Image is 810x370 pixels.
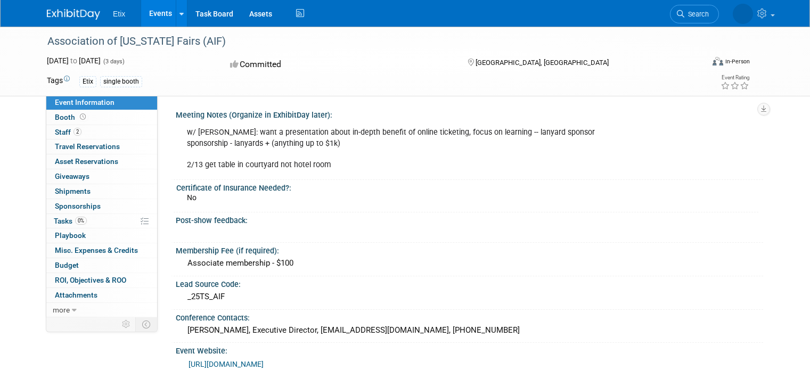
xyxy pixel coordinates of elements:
[725,57,750,65] div: In-Person
[46,258,157,273] a: Budget
[628,5,677,23] a: Search
[55,157,118,166] span: Asset Reservations
[55,276,126,284] span: ROI, Objectives & ROO
[46,303,157,317] a: more
[46,110,157,125] a: Booth
[47,75,70,87] td: Tags
[55,261,79,269] span: Budget
[176,212,763,226] div: Post-show feedback:
[54,217,87,225] span: Tasks
[55,291,97,299] span: Attachments
[227,55,451,74] div: Committed
[53,306,70,314] span: more
[44,32,690,51] div: Association of [US_STATE] Fairs (AIF)
[46,273,157,287] a: ROI, Objectives & ROO
[176,276,763,290] div: Lead Source Code:
[75,217,87,225] span: 0%
[176,107,763,120] div: Meeting Notes (Organize in ExhibitDay later):
[46,288,157,302] a: Attachments
[646,55,750,71] div: Event Format
[136,317,158,331] td: Toggle Event Tabs
[179,122,648,175] div: w/ [PERSON_NAME]: want a presentation about in-depth benefit of online ticketing, focus on learni...
[187,193,197,202] span: No
[55,202,101,210] span: Sponsorships
[55,142,120,151] span: Travel Reservations
[46,228,157,243] a: Playbook
[47,9,100,20] img: ExhibitDay
[184,289,755,305] div: _25TS_AIF
[55,128,81,136] span: Staff
[46,169,157,184] a: Giveaways
[46,125,157,139] a: Staff2
[476,59,609,67] span: [GEOGRAPHIC_DATA], [GEOGRAPHIC_DATA]
[113,10,125,18] span: Etix
[117,317,136,331] td: Personalize Event Tab Strip
[100,76,142,87] div: single booth
[176,180,758,193] div: Certificate of Insurance Needed?:
[713,57,723,65] img: Format-Inperson.png
[46,139,157,154] a: Travel Reservations
[46,184,157,199] a: Shipments
[47,56,101,65] span: [DATE] [DATE]
[55,187,91,195] span: Shipments
[55,172,89,180] span: Giveaways
[643,10,667,18] span: Search
[55,246,138,254] span: Misc. Expenses & Credits
[46,95,157,110] a: Event Information
[46,154,157,169] a: Asset Reservations
[184,322,755,339] div: [PERSON_NAME], Executive Director, [EMAIL_ADDRESS][DOMAIN_NAME], [PHONE_NUMBER]
[55,98,114,106] span: Event Information
[176,343,763,356] div: Event Website:
[176,310,763,323] div: Conference Contacts:
[721,75,749,80] div: Event Rating
[69,56,79,65] span: to
[102,58,125,65] span: (3 days)
[55,231,86,240] span: Playbook
[691,6,753,18] img: Dennis Scanlon
[46,214,157,228] a: Tasks0%
[189,360,264,368] a: [URL][DOMAIN_NAME]
[79,76,96,87] div: Etix
[73,128,81,136] span: 2
[184,255,755,272] div: Associate membership - $100
[46,243,157,258] a: Misc. Expenses & Credits
[78,113,88,121] span: Booth not reserved yet
[46,199,157,213] a: Sponsorships
[55,113,88,121] span: Booth
[176,243,763,256] div: Membership Fee (if required):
